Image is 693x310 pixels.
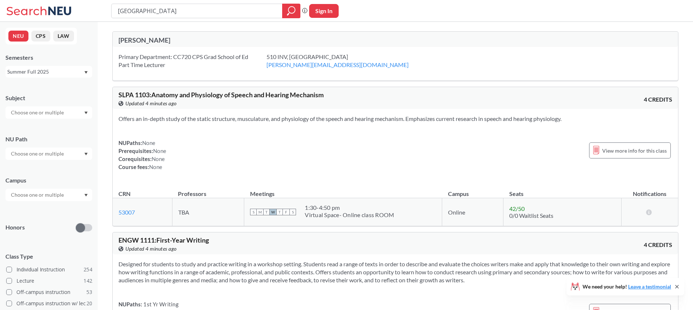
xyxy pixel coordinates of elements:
td: TBA [172,198,244,226]
div: Virtual Space- Online class ROOM [305,211,394,219]
span: T [276,209,283,215]
span: 1st Yr Writing [142,301,179,307]
span: None [153,148,166,154]
button: NEU [8,31,28,42]
span: None [152,156,165,162]
input: Choose one or multiple [7,108,69,117]
span: ENGW 1111 : First-Year Writing [118,236,209,244]
th: Notifications [622,183,678,198]
div: magnifying glass [282,4,300,18]
div: Primary Department: CC720 CPS Grad School of Ed Part Time Lecturer [118,53,266,69]
div: CRN [118,190,131,198]
div: Campus [5,176,92,184]
span: 0/0 Waitlist Seats [509,212,553,219]
span: We need your help! [583,284,671,289]
span: View more info for this class [602,146,667,155]
button: Sign In [309,4,339,18]
div: Dropdown arrow [5,189,92,201]
label: Individual Instruction [6,265,92,274]
label: Off-campus instruction w/ lec [6,299,92,308]
svg: Dropdown arrow [84,153,88,156]
span: SLPA 1103 : Anatomy and Physiology of Speech and Hearing Mechanism [118,91,324,99]
div: Subject [5,94,92,102]
span: 20 [86,299,92,307]
label: Off-campus instruction [6,287,92,297]
div: 510 INV, [GEOGRAPHIC_DATA] [266,53,427,69]
td: Online [442,198,503,226]
div: Semesters [5,54,92,62]
div: [PERSON_NAME] [118,36,396,44]
button: LAW [53,31,74,42]
label: Lecture [6,276,92,286]
span: Updated 4 minutes ago [125,99,177,107]
th: Professors [172,183,244,198]
p: Honors [5,223,25,232]
span: S [289,209,296,215]
th: Seats [503,183,622,198]
div: Summer Full 2025Dropdown arrow [5,66,92,78]
a: [PERSON_NAME][EMAIL_ADDRESS][DOMAIN_NAME] [266,61,409,68]
span: None [142,140,155,146]
span: Updated 4 minutes ago [125,245,177,253]
div: 1:30 - 4:50 pm [305,204,394,211]
th: Meetings [244,183,442,198]
svg: Dropdown arrow [84,111,88,114]
svg: magnifying glass [287,6,296,16]
span: M [257,209,263,215]
svg: Dropdown arrow [84,71,88,74]
a: Leave a testimonial [628,283,671,290]
span: 254 [83,266,92,274]
svg: Dropdown arrow [84,194,88,197]
span: Class Type [5,252,92,260]
input: Class, professor, course number, "phrase" [117,5,277,17]
input: Choose one or multiple [7,149,69,158]
span: 142 [83,277,92,285]
span: S [250,209,257,215]
input: Choose one or multiple [7,191,69,199]
div: NU Path [5,135,92,143]
span: 4 CREDITS [644,95,672,103]
span: 4 CREDITS [644,241,672,249]
button: CPS [31,31,50,42]
div: Dropdown arrow [5,148,92,160]
section: Offers an in-depth study of the static structure, musculature, and physiology of the speech and h... [118,115,672,123]
div: Summer Full 2025 [7,68,83,76]
div: Dropdown arrow [5,106,92,119]
span: W [270,209,276,215]
span: 53 [86,288,92,296]
section: Designed for students to study and practice writing in a workshop setting. Students read a range ... [118,260,672,284]
div: NUPaths: Prerequisites: Corequisites: Course fees: [118,139,166,171]
span: F [283,209,289,215]
th: Campus [442,183,503,198]
span: None [149,164,162,170]
span: 42 / 50 [509,205,525,212]
a: 53007 [118,209,135,216]
span: T [263,209,270,215]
